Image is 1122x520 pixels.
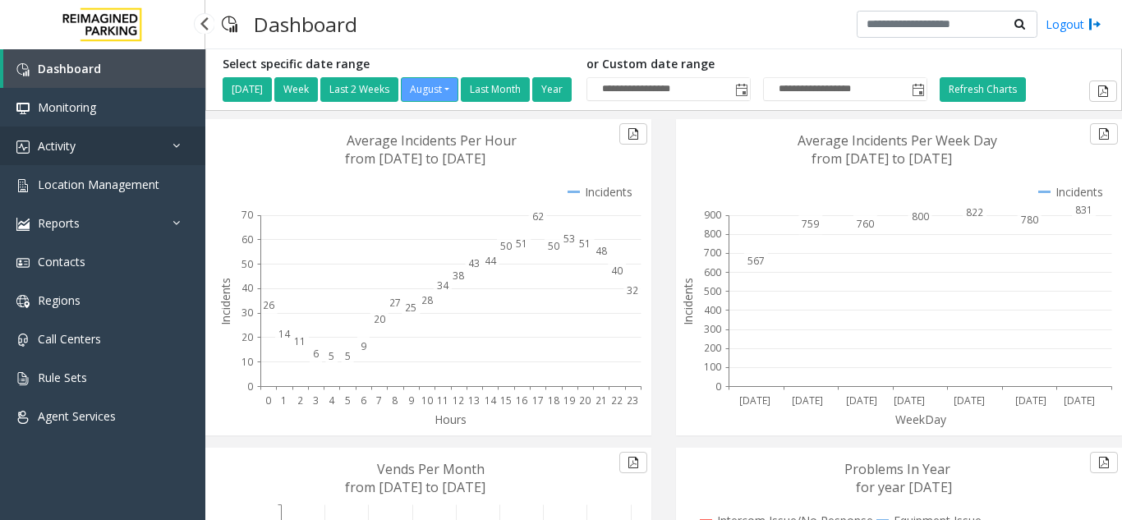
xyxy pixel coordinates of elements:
text: from [DATE] to [DATE] [812,150,952,168]
text: 62 [532,209,544,223]
text: 44 [485,254,497,268]
span: Regions [38,292,80,308]
text: 700 [704,246,721,260]
text: 0 [265,393,271,407]
span: Activity [38,138,76,154]
button: Last 2 Weeks [320,77,398,102]
text: 8 [392,393,398,407]
text: 26 [263,298,274,312]
text: 16 [516,393,527,407]
text: 300 [704,322,721,336]
text: 15 [500,393,512,407]
span: Call Centers [38,331,101,347]
text: 43 [468,256,480,270]
button: Last Month [461,77,530,102]
text: 27 [389,296,401,310]
text: 12 [453,393,464,407]
img: 'icon' [16,256,30,269]
text: [DATE] [1064,393,1095,407]
text: 20 [374,312,385,326]
text: 28 [421,293,433,307]
text: WeekDay [895,412,947,427]
text: Average Incidents Per Week Day [798,131,997,150]
text: from [DATE] to [DATE] [345,478,485,496]
text: 5 [345,349,351,363]
text: [DATE] [846,393,877,407]
text: 50 [548,239,559,253]
button: August [401,77,458,102]
img: 'icon' [16,372,30,385]
text: Problems In Year [844,460,950,478]
img: 'icon' [16,334,30,347]
button: Year [532,77,572,102]
button: Week [274,77,318,102]
text: Vends Per Month [377,460,485,478]
text: 14 [278,327,291,341]
text: 5 [329,349,334,363]
img: 'icon' [16,179,30,192]
span: Rule Sets [38,370,87,385]
text: 17 [532,393,544,407]
h5: Select specific date range [223,58,574,71]
text: 19 [563,393,575,407]
text: 40 [611,264,623,278]
text: 30 [241,306,253,320]
text: 900 [704,208,721,222]
h5: or Custom date range [586,58,927,71]
button: [DATE] [223,77,272,102]
text: 50 [500,239,512,253]
img: pageIcon [222,4,237,44]
text: 70 [241,208,253,222]
span: Toggle popup [732,78,750,101]
text: 0 [247,380,253,393]
h3: Dashboard [246,4,366,44]
text: 0 [715,380,721,393]
text: 10 [421,393,433,407]
text: 600 [704,265,721,279]
text: [DATE] [739,393,770,407]
text: 831 [1075,203,1092,217]
text: 51 [516,237,527,251]
text: 760 [857,217,874,231]
text: 800 [912,209,929,223]
text: 25 [405,301,416,315]
span: Reports [38,215,80,231]
a: Logout [1046,16,1101,33]
text: [DATE] [954,393,985,407]
text: 32 [627,283,638,297]
text: 9 [361,339,366,353]
img: 'icon' [16,295,30,308]
text: 20 [241,330,253,344]
span: Toggle popup [908,78,927,101]
img: 'icon' [16,102,30,115]
text: from [DATE] to [DATE] [345,150,485,168]
text: 6 [361,393,366,407]
text: 10 [241,355,253,369]
text: 9 [408,393,414,407]
text: 53 [563,232,575,246]
text: Average Incidents Per Hour [347,131,517,150]
text: 21 [595,393,607,407]
img: 'icon' [16,140,30,154]
text: Incidents [680,278,696,325]
img: logout [1088,16,1101,33]
text: 38 [453,269,464,283]
span: Agent Services [38,408,116,424]
text: [DATE] [894,393,925,407]
a: Dashboard [3,49,205,88]
text: 2 [297,393,303,407]
text: 567 [747,254,765,268]
text: 34 [437,278,449,292]
text: 1 [281,393,287,407]
text: 800 [704,227,721,241]
text: 14 [485,393,497,407]
text: 200 [704,341,721,355]
button: Refresh Charts [940,77,1026,102]
text: 3 [313,393,319,407]
text: 20 [579,393,591,407]
text: 48 [595,244,607,258]
text: 100 [704,360,721,374]
span: Location Management [38,177,159,192]
span: Monitoring [38,99,96,115]
text: 60 [241,232,253,246]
